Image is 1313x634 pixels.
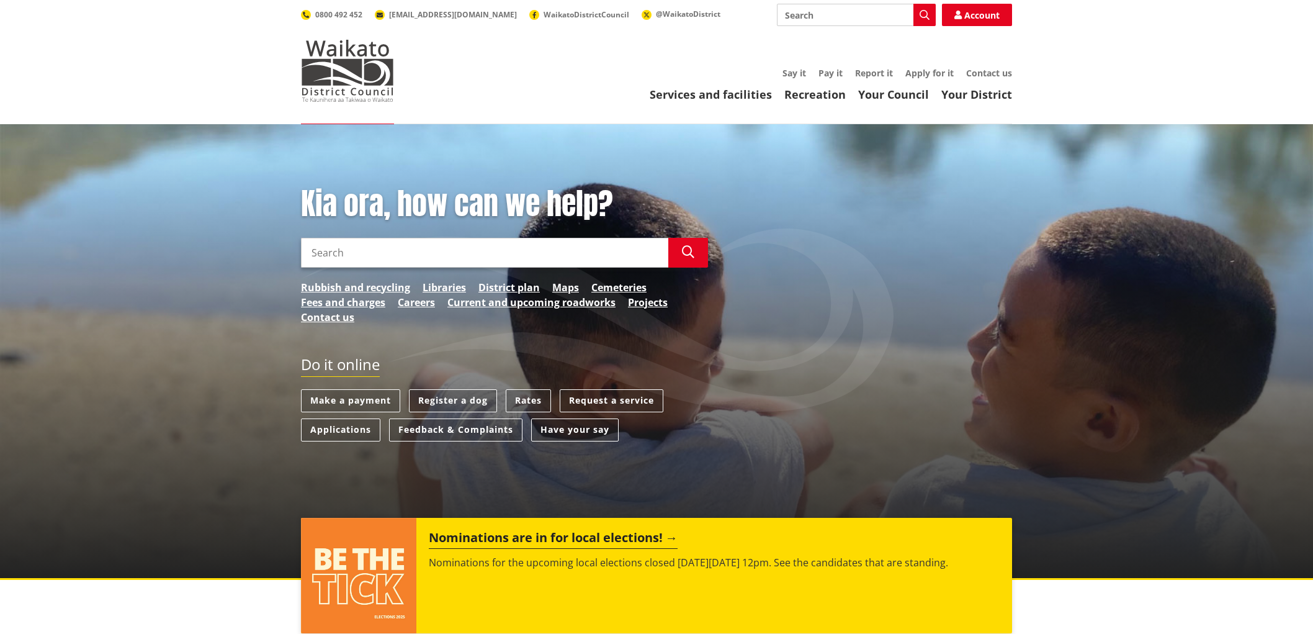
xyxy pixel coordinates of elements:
a: Pay it [818,67,843,79]
a: District plan [478,280,540,295]
a: Say it [782,67,806,79]
a: Feedback & Complaints [389,419,522,442]
a: Rubbish and recycling [301,280,410,295]
a: Your District [941,87,1012,102]
input: Search input [777,4,936,26]
a: Rates [506,389,551,412]
a: Services and facilities [650,87,772,102]
span: WaikatoDistrictCouncil [544,9,629,20]
a: Apply for it [905,67,954,79]
h2: Do it online [301,356,380,378]
a: Have your say [531,419,619,442]
a: Account [942,4,1012,26]
img: Waikato District Council - Te Kaunihera aa Takiwaa o Waikato [301,40,394,102]
a: Nominations are in for local elections! Nominations for the upcoming local elections closed [DATE... [301,518,1012,633]
h1: Kia ora, how can we help? [301,186,708,222]
img: ELECTIONS 2025 (15) [301,518,416,633]
p: Nominations for the upcoming local elections closed [DATE][DATE] 12pm. See the candidates that ar... [429,555,1000,570]
a: 0800 492 452 [301,9,362,20]
a: Current and upcoming roadworks [447,295,616,310]
h2: Nominations are in for local elections! [429,530,678,549]
a: Recreation [784,87,846,102]
a: Projects [628,295,668,310]
a: Request a service [560,389,663,412]
a: @WaikatoDistrict [642,9,720,19]
input: Search input [301,238,668,268]
a: Careers [398,295,435,310]
a: WaikatoDistrictCouncil [529,9,629,20]
a: Fees and charges [301,295,385,310]
a: Applications [301,419,380,442]
span: @WaikatoDistrict [656,9,720,19]
a: Libraries [423,280,466,295]
a: Maps [552,280,579,295]
a: Contact us [301,310,354,325]
a: Your Council [858,87,929,102]
span: [EMAIL_ADDRESS][DOMAIN_NAME] [389,9,517,20]
a: [EMAIL_ADDRESS][DOMAIN_NAME] [375,9,517,20]
a: Register a dog [409,389,497,412]
a: Contact us [966,67,1012,79]
a: Make a payment [301,389,400,412]
span: 0800 492 452 [315,9,362,20]
a: Report it [855,67,893,79]
a: Cemeteries [591,280,647,295]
